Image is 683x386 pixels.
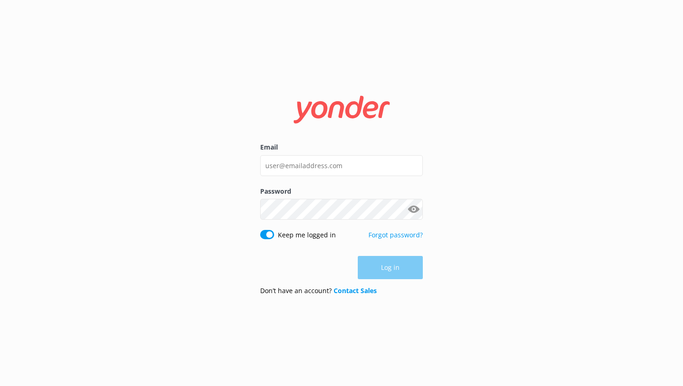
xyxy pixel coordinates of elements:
label: Email [260,142,423,152]
button: Show password [404,200,423,219]
p: Don’t have an account? [260,286,377,296]
label: Keep me logged in [278,230,336,240]
a: Contact Sales [334,286,377,295]
input: user@emailaddress.com [260,155,423,176]
a: Forgot password? [368,230,423,239]
label: Password [260,186,423,196]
